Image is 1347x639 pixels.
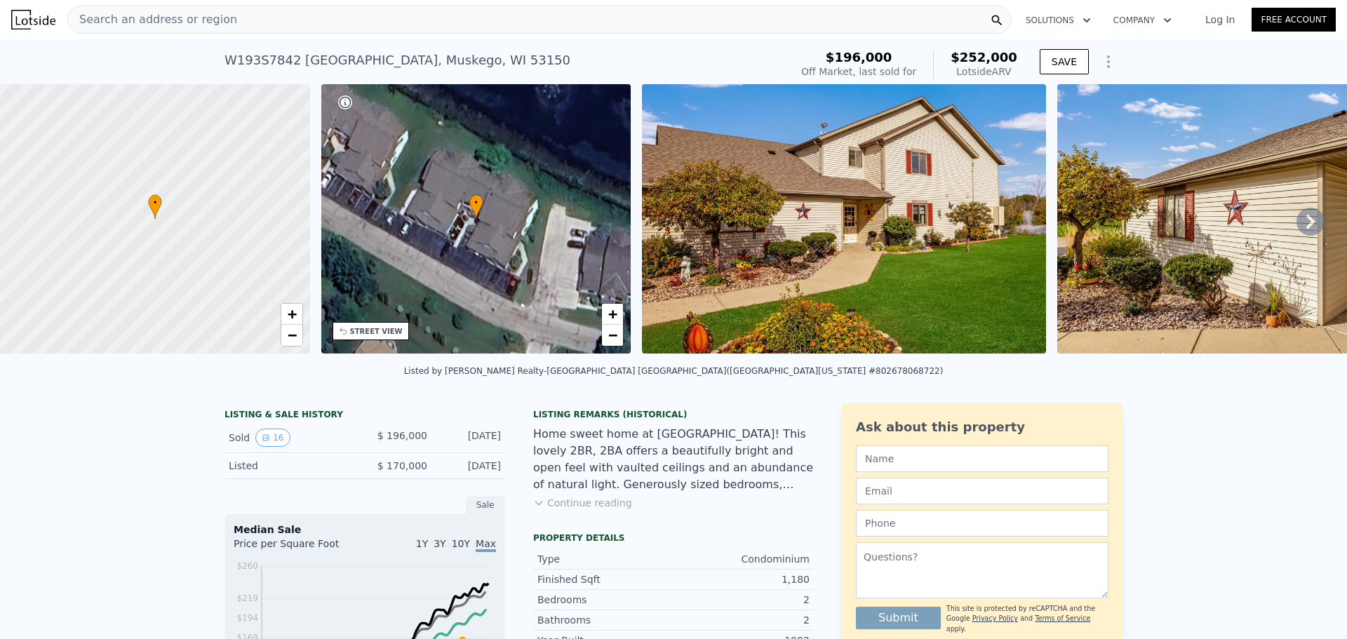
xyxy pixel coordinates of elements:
[1035,614,1090,622] a: Terms of Service
[608,326,617,344] span: −
[148,194,162,219] div: •
[951,65,1017,79] div: Lotside ARV
[404,366,944,376] div: Listed by [PERSON_NAME] Realty-[GEOGRAPHIC_DATA] [GEOGRAPHIC_DATA] ([GEOGRAPHIC_DATA][US_STATE] #...
[469,196,483,209] span: •
[438,459,501,473] div: [DATE]
[229,429,354,447] div: Sold
[68,11,237,28] span: Search an address or region
[602,304,623,325] a: Zoom in
[537,552,673,566] div: Type
[287,305,296,323] span: +
[229,459,354,473] div: Listed
[11,10,55,29] img: Lotside
[224,51,570,70] div: W193S7842 [GEOGRAPHIC_DATA] , Muskego , WI 53150
[537,572,673,586] div: Finished Sqft
[856,478,1108,504] input: Email
[1040,49,1089,74] button: SAVE
[673,593,810,607] div: 2
[533,532,814,544] div: Property details
[466,496,505,514] div: Sale
[476,538,496,552] span: Max
[608,305,617,323] span: +
[281,304,302,325] a: Zoom in
[452,538,470,549] span: 10Y
[856,510,1108,537] input: Phone
[1252,8,1336,32] a: Free Account
[946,604,1108,634] div: This site is protected by reCAPTCHA and the Google and apply.
[236,613,258,623] tspan: $194
[1014,8,1102,33] button: Solutions
[533,409,814,420] div: Listing Remarks (Historical)
[856,445,1108,472] input: Name
[224,409,505,423] div: LISTING & SALE HISTORY
[642,84,1046,354] img: Sale: 152667938 Parcel: 122909818
[533,496,632,510] button: Continue reading
[148,196,162,209] span: •
[350,326,403,337] div: STREET VIEW
[416,538,428,549] span: 1Y
[673,613,810,627] div: 2
[234,537,365,559] div: Price per Square Foot
[537,613,673,627] div: Bathrooms
[255,429,290,447] button: View historical data
[438,429,501,447] div: [DATE]
[1102,8,1183,33] button: Company
[469,194,483,219] div: •
[602,325,623,346] a: Zoom out
[236,561,258,571] tspan: $260
[236,593,258,603] tspan: $219
[972,614,1018,622] a: Privacy Policy
[434,538,445,549] span: 3Y
[377,430,427,441] span: $ 196,000
[673,572,810,586] div: 1,180
[377,460,427,471] span: $ 170,000
[1188,13,1252,27] a: Log In
[234,523,496,537] div: Median Sale
[673,552,810,566] div: Condominium
[1094,48,1122,76] button: Show Options
[287,326,296,344] span: −
[951,50,1017,65] span: $252,000
[281,325,302,346] a: Zoom out
[533,426,814,493] div: Home sweet home at [GEOGRAPHIC_DATA]! This lovely 2BR, 2BA offers a beautifully bright and open f...
[826,50,892,65] span: $196,000
[856,607,941,629] button: Submit
[801,65,916,79] div: Off Market, last sold for
[856,417,1108,437] div: Ask about this property
[537,593,673,607] div: Bedrooms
